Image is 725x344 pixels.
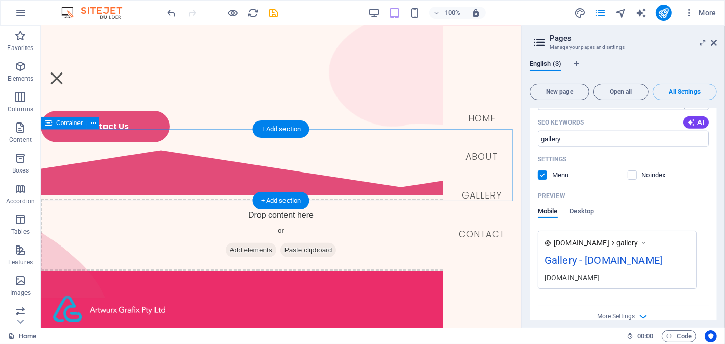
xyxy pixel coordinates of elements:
span: Container [56,120,83,126]
i: Pages (Ctrl+Alt+S) [594,7,606,19]
span: Mobile [538,205,558,219]
p: Boxes [12,166,29,175]
a: Click to cancel selection. Double-click to open Pages [8,330,36,342]
span: All Settings [657,89,712,95]
h6: 100% [445,7,461,19]
span: Add elements [185,217,236,232]
span: Desktop [570,205,594,219]
i: Undo: Delete elements (Ctrl+Z) [166,7,178,19]
p: Elements [8,75,34,83]
div: + Add section [253,120,309,138]
button: save [268,7,280,19]
p: Preview of your page in search results [538,192,565,200]
span: More [684,8,716,18]
span: New page [534,89,585,95]
div: [DOMAIN_NAME] [545,272,690,283]
p: Images [10,289,31,297]
img: Editor Logo [59,7,135,19]
div: Preview [538,207,594,227]
p: Favorites [7,44,33,52]
button: publish [656,5,672,21]
button: Click here to leave preview mode and continue editing [227,7,239,19]
span: : [644,332,646,340]
button: Code [662,330,696,342]
button: Usercentrics [705,330,717,342]
button: All Settings [653,84,717,100]
span: AI [687,118,705,127]
span: Paste clipboard [240,217,296,232]
span: gallery [616,238,638,248]
i: Save (Ctrl+S) [268,7,280,19]
button: More Settings [617,310,630,323]
button: 100% [429,7,465,19]
button: AI [683,116,709,129]
p: SEO Keywords [538,118,584,127]
button: More [680,5,720,21]
button: Open all [593,84,649,100]
span: English (3) [530,58,561,72]
p: Accordion [6,197,35,205]
span: More Settings [598,313,635,320]
span: 00 00 [637,330,653,342]
span: Code [666,330,692,342]
p: Columns [8,105,33,113]
h2: Pages [550,34,717,43]
p: Features [8,258,33,266]
span: Open all [598,89,644,95]
button: pages [594,7,607,19]
p: Define if you want this page to be shown in auto-generated navigation. [552,170,585,180]
div: Gallery - [DOMAIN_NAME] [545,253,690,273]
button: text_generator [635,7,648,19]
div: Language Tabs [530,60,717,80]
div: + Add section [253,192,309,209]
p: Settings [538,155,566,163]
p: Tables [11,228,30,236]
p: Instruct search engines to exclude this page from search results. [642,170,675,180]
button: navigator [615,7,627,19]
button: New page [530,84,589,100]
button: undo [166,7,178,19]
h3: Manage your pages and settings [550,43,696,52]
p: Content [9,136,32,144]
h6: Session time [627,330,654,342]
i: Reload page [248,7,260,19]
span: [DOMAIN_NAME] [554,238,609,248]
i: Design (Ctrl+Alt+Y) [574,7,586,19]
button: design [574,7,586,19]
button: reload [247,7,260,19]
